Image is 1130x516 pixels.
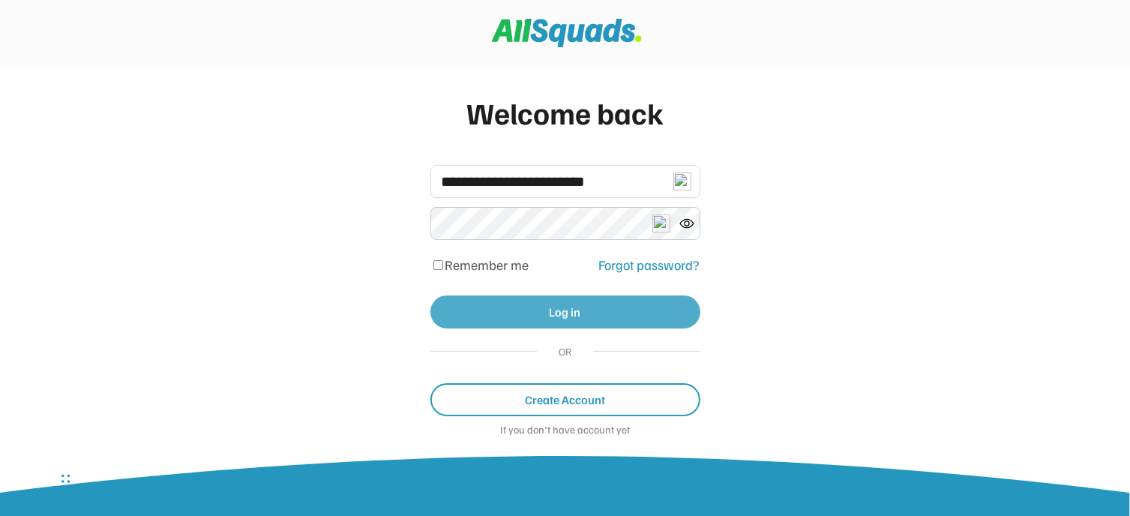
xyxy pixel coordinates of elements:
button: Create Account [430,383,700,416]
label: Remember me [445,256,529,273]
div: Welcome back [430,90,700,135]
div: OR [552,343,578,359]
div: If you don't have account yet [430,424,700,439]
div: Forgot password? [599,255,700,275]
img: Squad%20Logo.svg [492,19,642,47]
img: npw-badge-icon-locked.svg [673,172,691,190]
img: npw-badge-icon-locked.svg [652,214,670,232]
button: Log in [430,295,700,328]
